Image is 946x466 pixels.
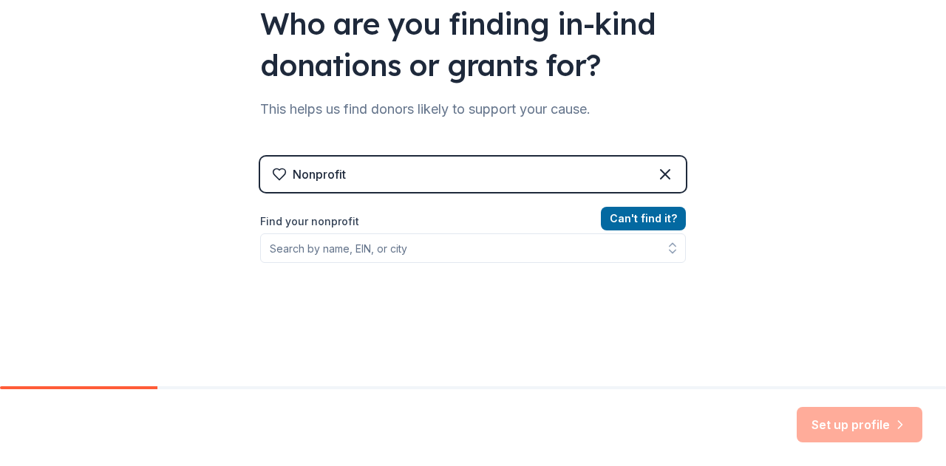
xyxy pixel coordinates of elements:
[260,97,686,121] div: This helps us find donors likely to support your cause.
[260,233,686,263] input: Search by name, EIN, or city
[260,213,686,230] label: Find your nonprofit
[293,165,346,183] div: Nonprofit
[601,207,686,230] button: Can't find it?
[260,3,686,86] div: Who are you finding in-kind donations or grants for?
